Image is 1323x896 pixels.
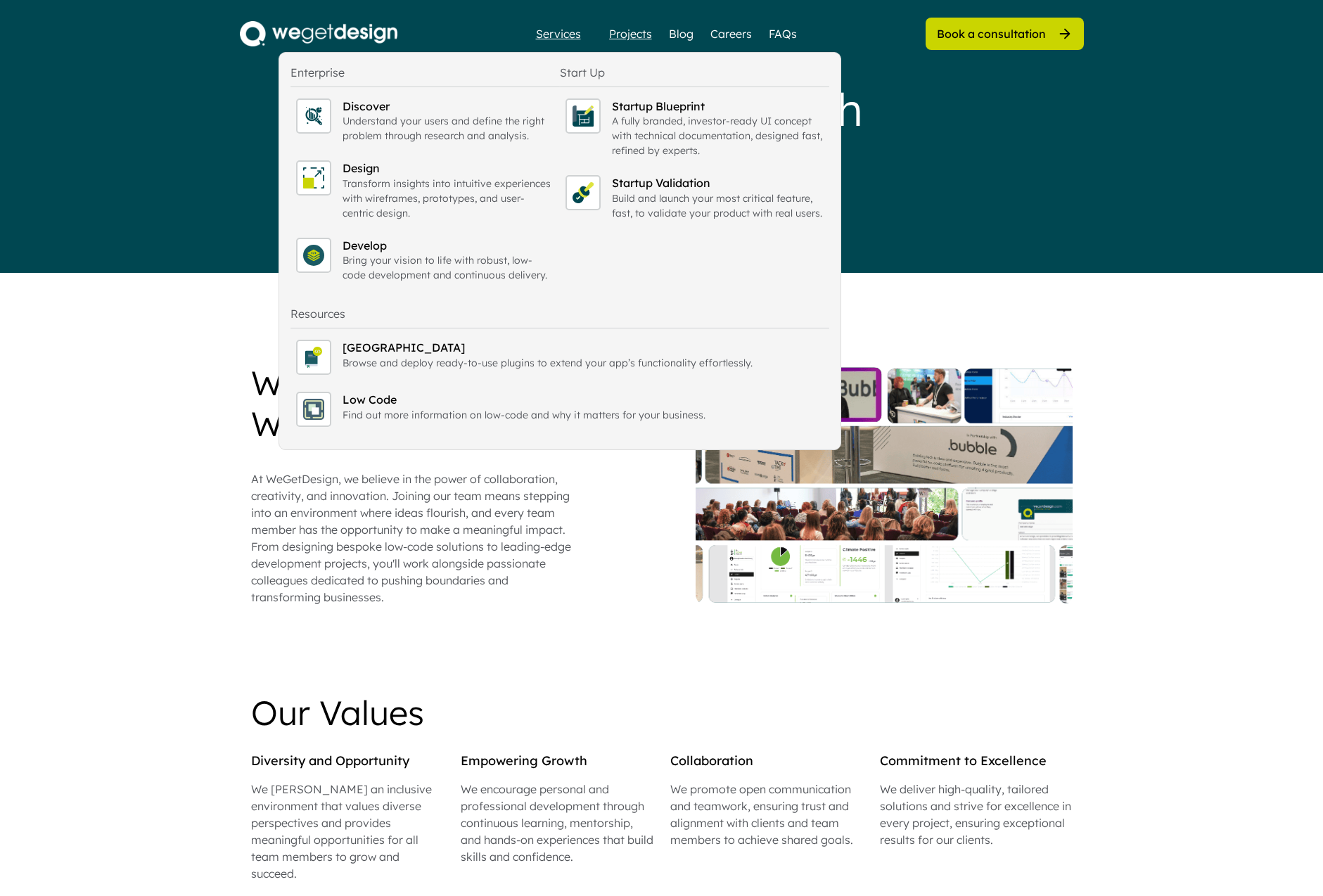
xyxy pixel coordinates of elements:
div: We promote open communication and teamwork, ensuring trust and alignment with clients and team me... [670,781,863,848]
div: Understand your users and define the right problem through research and analysis. [343,114,554,143]
div: Diversity and Opportunity [251,752,444,769]
img: 098-layers.svg [303,245,324,266]
div: Develop [343,238,554,253]
div: Design [343,160,554,176]
div: Collaboration [670,752,863,769]
img: 071-analysis.svg [303,105,324,127]
img: 095-scale.svg [303,167,324,188]
div: Startup Blueprint [612,98,824,114]
div: A fully branded, investor-ready UI concept with technical documentation, designed fast, refined b... [612,114,824,158]
img: validation.svg [573,182,594,203]
div: Low Code [343,392,824,407]
div: Startup Validation [612,175,824,191]
div: Transform insights into intuitive experiences with wireframes, prototypes, and user-centric design. [343,177,554,221]
img: blueprint.svg [573,105,594,127]
div: Empowering Growth [461,752,653,769]
div: We encourage personal and professional development through continuous learning, mentorship, and h... [461,781,653,865]
div: Find out more information on low-code and why it matters for your business. [343,408,824,423]
div: Commitment to Excellence [880,752,1073,769]
a: FAQs [769,25,797,42]
div: Enterprise [290,64,345,81]
img: WGD%20Plugin%20Library.svg [303,347,324,368]
a: Blog [669,25,694,42]
div: We [PERSON_NAME] an inclusive environment that values diverse perspectives and provides meaningfu... [251,781,444,882]
div: [GEOGRAPHIC_DATA] [343,340,824,355]
img: 4b569577-11d7-4442-95fc-ebbb524e5eb8.png [240,21,397,46]
img: drag-and-drop.png [303,399,324,420]
a: Careers [710,25,752,42]
div: We deliver high-quality, tailored solutions and strive for excellence in every project, ensuring ... [880,781,1073,848]
div: Browse and deploy ready-to-use plugins to extend your app’s functionality effortlessly. [343,356,824,371]
div: At WeGetDesign, we believe in the power of collaboration, creativity, and innovation. Joining our... [251,471,575,606]
a: Projects [609,25,652,42]
div: Bring your vision to life with robust, low-code development and continuous delivery. [343,253,554,283]
div: Resources [290,305,345,322]
div: Why Work at WeGetDesign [251,363,575,444]
div: Start Up [560,64,605,81]
div: Discover [343,98,554,114]
div: Our Values [251,696,1073,729]
div: Services [530,28,587,39]
div: Book a consultation [937,26,1046,41]
div: Build and launch your most critical feature, fast, to validate your product with real users. [612,191,824,221]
